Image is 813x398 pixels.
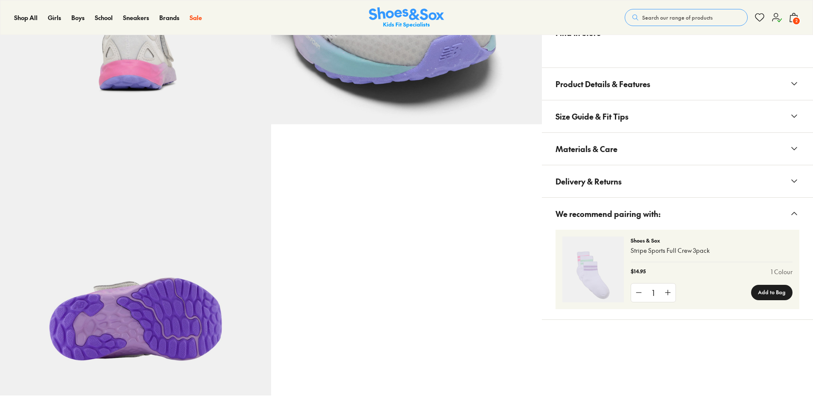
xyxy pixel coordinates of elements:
[95,13,113,22] a: School
[556,169,622,194] span: Delivery & Returns
[556,136,617,161] span: Materials & Care
[542,68,813,100] button: Product Details & Features
[369,7,444,28] a: Shoes & Sox
[631,237,793,244] p: Shoes & Sox
[556,104,629,129] span: Size Guide & Fit Tips
[542,198,813,230] button: We recommend pairing with:
[14,13,38,22] a: Shop All
[190,13,202,22] a: Sale
[556,71,650,97] span: Product Details & Features
[542,165,813,197] button: Delivery & Returns
[123,13,149,22] a: Sneakers
[751,285,793,300] button: Add to Bag
[646,284,660,302] div: 1
[562,237,624,302] img: 4-493184_1
[542,100,813,132] button: Size Guide & Fit Tips
[369,7,444,28] img: SNS_Logo_Responsive.svg
[771,267,793,276] a: 1 Colour
[789,8,799,27] button: 2
[642,14,713,21] span: Search our range of products
[71,13,85,22] a: Boys
[48,13,61,22] a: Girls
[625,9,748,26] button: Search our range of products
[792,17,801,25] span: 2
[631,246,793,255] p: Stripe Sports Full Crew 3pack
[542,133,813,165] button: Materials & Care
[631,267,646,276] p: $14.95
[556,201,661,226] span: We recommend pairing with:
[556,49,799,57] iframe: Find in Store
[159,13,179,22] a: Brands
